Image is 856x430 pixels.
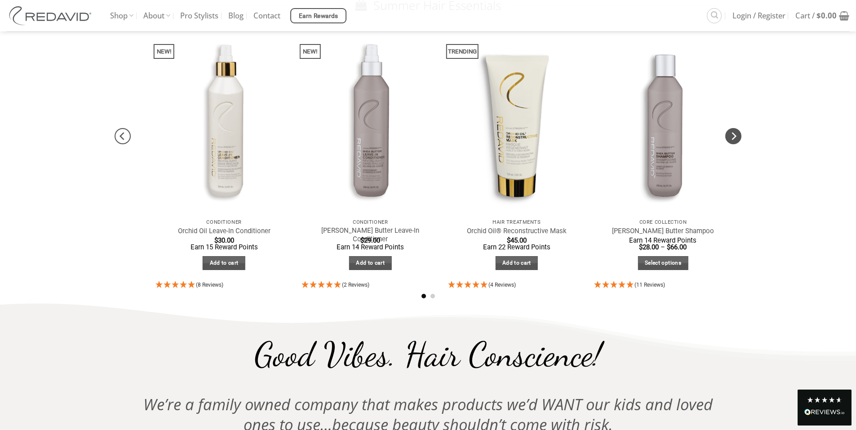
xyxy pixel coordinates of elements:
div: 5 Stars - 8 [155,279,293,292]
img: REDAVID Shea Butter Shampoo [594,31,732,214]
span: $ [214,236,218,244]
span: (8 Reviews) [196,282,223,288]
img: REDAVID Salon Products | United States [7,6,97,25]
a: [PERSON_NAME] Butter Leave-In Conditioner [306,226,435,244]
button: Previous [115,80,131,192]
img: REDAVID Orchid Oil Reconstructive Mask [448,31,585,214]
a: Add to cart: “Orchid Oil Leave-In Conditioner” [203,256,245,270]
span: (2 Reviews) [342,282,369,288]
li: Page dot 2 [430,294,435,298]
p: Conditioner [306,219,435,225]
bdi: 29.00 [360,236,380,244]
a: Add to cart: “Shea Butter Leave-In Conditioner” [349,256,392,270]
span: $ [667,243,670,251]
p: Conditioner [160,219,288,225]
span: Good Vibes. Hair Conscience! [254,334,602,375]
a: Orchid Oil Leave-In Conditioner [155,31,293,214]
div: 5 Stars - 4 [448,279,585,292]
a: Orchid Oil Leave-In Conditioner [178,227,271,235]
a: Add to cart: “Orchid Oil® Reconstructive Mask” [495,256,538,270]
span: $ [639,243,643,251]
div: Read All Reviews [798,390,852,426]
bdi: 66.00 [667,243,687,251]
img: Shea Butter Leave-In Conditioner [302,31,439,214]
a: Orchid Oil® Reconstructive Mask [467,227,567,235]
button: Next [725,80,741,192]
a: Earn Rewards [290,8,346,23]
span: Earn Rewards [299,11,338,21]
span: Earn 14 Reward Points [337,243,404,251]
bdi: 0.00 [816,10,837,21]
span: Earn 15 Reward Points [191,243,258,251]
div: Read All Reviews [804,407,845,419]
a: Cedarwood Leave-In Conditioner [9,31,146,214]
a: Orchid Oil® Reconstructive Mask [448,31,585,214]
a: Shea Butter Shampoo [594,31,732,214]
img: REDAVID Cedarwood Leave-in Conditioner - 1 [9,31,146,214]
span: $ [507,236,510,244]
img: REDAVID Orchid Oil Leave-In Conditioner [155,31,293,214]
span: $ [360,236,364,244]
bdi: 28.00 [639,243,659,251]
img: REVIEWS.io [804,409,845,415]
span: Earn 14 Reward Points [629,236,696,244]
div: 5 Stars - 2 [302,279,439,292]
span: (11 Reviews) [634,282,665,288]
p: Core Collection [599,219,727,225]
span: Login / Register [732,4,785,27]
span: Earn 22 Reward Points [483,243,550,251]
bdi: 45.00 [507,236,527,244]
div: 4.91 Stars - 11 [594,279,732,292]
a: Select options for “Shea Butter Shampoo” [638,256,688,270]
p: Hair Treatments [452,219,581,225]
span: Cart / [795,4,837,27]
a: Search [707,8,722,23]
span: $ [816,10,821,21]
bdi: 30.00 [214,236,234,244]
div: 5 Stars - 2 [9,279,146,292]
li: Page dot 1 [421,294,426,298]
div: 4.8 Stars [807,396,843,403]
a: [PERSON_NAME] Butter Shampoo [612,227,714,235]
span: – [661,243,665,251]
span: (4 Reviews) [488,282,516,288]
p: Conditioner [13,219,142,225]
